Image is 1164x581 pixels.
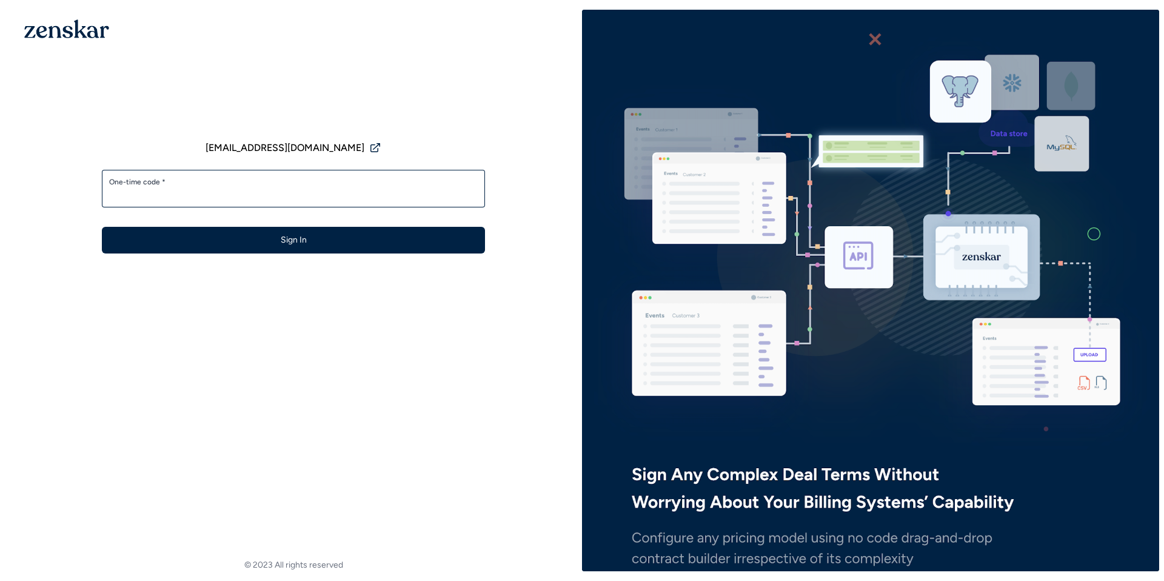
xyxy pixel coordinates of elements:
[102,227,485,254] button: Sign In
[24,19,109,38] img: 1OGAJ2xQqyY4LXKgY66KYq0eOWRCkrZdAb3gUhuVAqdWPZE9SRJmCz+oDMSn4zDLXe31Ii730ItAGKgCKgCCgCikA4Av8PJUP...
[5,559,582,571] footer: © 2023 All rights reserved
[109,177,478,187] label: One-time code *
[206,141,364,155] span: [EMAIL_ADDRESS][DOMAIN_NAME]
